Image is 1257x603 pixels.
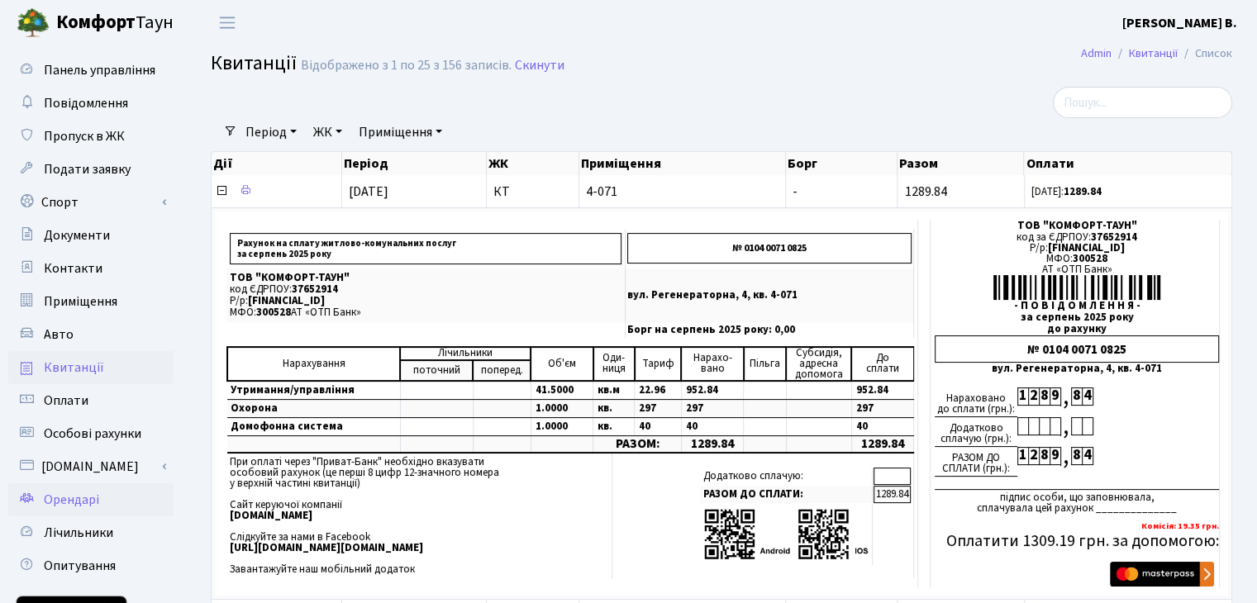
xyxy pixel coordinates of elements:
[681,417,743,435] td: 40
[1017,387,1028,406] div: 1
[586,185,778,198] span: 4-071
[227,347,400,381] td: Нарахування
[8,417,174,450] a: Особові рахунки
[635,417,682,435] td: 40
[8,120,174,153] a: Пропуск в ЖК
[44,94,128,112] span: Повідомлення
[874,486,911,503] td: 1289.84
[493,185,572,198] span: КТ
[627,233,912,264] p: № 0104 0071 0825
[681,435,743,453] td: 1289.84
[935,335,1219,363] div: № 0104 0071 0825
[898,152,1024,175] th: Разом
[703,507,869,561] img: apps-qrcodes.png
[212,152,342,175] th: Дії
[473,360,531,381] td: поперед.
[400,347,531,360] td: Лічильники
[935,531,1219,551] h5: Оплатити 1309.19 грн. за допомогою:
[681,347,743,381] td: Нарахо- вано
[1024,152,1231,175] th: Оплати
[44,226,110,245] span: Документи
[635,399,682,417] td: 297
[230,273,621,283] p: ТОВ "КОМФОРТ-ТАУН"
[1056,36,1257,71] nav: breadcrumb
[627,325,912,335] p: Борг на серпень 2025 року: 0,00
[935,312,1219,323] div: за серпень 2025 року
[935,301,1219,311] div: - П О В І Д О М Л Е Н Н Я -
[342,152,487,175] th: Період
[851,417,913,435] td: 40
[681,399,743,417] td: 297
[1122,13,1237,33] a: [PERSON_NAME] В.
[230,540,423,555] b: [URL][DOMAIN_NAME][DOMAIN_NAME]
[44,61,155,79] span: Панель управління
[935,417,1017,447] div: Додатково сплачую (грн.):
[248,293,325,308] span: [FINANCIAL_ID]
[8,516,174,549] a: Лічильники
[700,486,873,503] td: РАЗОМ ДО СПЛАТИ:
[531,381,593,400] td: 41.5000
[935,221,1219,231] div: ТОВ "КОМФОРТ-ТАУН"
[1091,230,1137,245] span: 37652914
[851,435,913,453] td: 1289.84
[44,259,102,278] span: Контакти
[227,381,400,400] td: Утримання/управління
[935,232,1219,243] div: код за ЄДРПОУ:
[904,183,946,201] span: 1289.84
[44,325,74,344] span: Авто
[230,284,621,295] p: код ЄДРПОУ:
[8,351,174,384] a: Квитанції
[230,296,621,306] p: Р/р:
[1028,387,1039,406] div: 2
[1060,447,1071,466] div: ,
[17,7,50,40] img: logo.png
[487,152,579,175] th: ЖК
[8,318,174,351] a: Авто
[227,399,400,417] td: Охорона
[1122,14,1237,32] b: [PERSON_NAME] В.
[256,305,291,320] span: 300528
[1071,387,1082,406] div: 8
[786,152,898,175] th: Борг
[1017,447,1028,465] div: 1
[44,425,141,443] span: Особові рахунки
[8,219,174,252] a: Документи
[1129,45,1178,62] a: Квитанції
[44,392,88,410] span: Оплати
[44,127,125,145] span: Пропуск в ЖК
[515,58,564,74] a: Скинути
[593,417,635,435] td: кв.
[531,347,593,381] td: Об'єм
[1031,184,1102,199] small: [DATE]:
[56,9,174,37] span: Таун
[935,387,1017,417] div: Нараховано до сплати (грн.):
[1178,45,1232,63] li: Список
[1141,520,1219,532] b: Комісія: 19.35 грн.
[851,399,913,417] td: 297
[1060,417,1071,436] div: ,
[579,152,786,175] th: Приміщення
[1050,447,1060,465] div: 9
[1039,447,1050,465] div: 8
[44,160,131,178] span: Подати заявку
[935,264,1219,275] div: АТ «ОТП Банк»
[8,153,174,186] a: Подати заявку
[793,183,798,201] span: -
[227,417,400,435] td: Домофонна система
[352,118,449,146] a: Приміщення
[400,360,473,381] td: поточний
[226,453,612,578] td: При оплаті через "Приват-Банк" необхідно вказувати особовий рахунок (це перші 8 цифр 12-значного ...
[851,347,913,381] td: До cплати
[700,468,873,485] td: Додатково сплачую:
[44,491,99,509] span: Орендарі
[8,54,174,87] a: Панель управління
[1053,87,1232,118] input: Пошук...
[349,183,388,201] span: [DATE]
[593,399,635,417] td: кв.
[786,347,851,381] td: Субсидія, адресна допомога
[8,186,174,219] a: Спорт
[935,489,1219,514] div: підпис особи, що заповнювала, сплачувала цей рахунок ______________
[627,290,912,301] p: вул. Регенераторна, 4, кв. 4-071
[230,508,312,523] b: [DOMAIN_NAME]
[1060,387,1071,406] div: ,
